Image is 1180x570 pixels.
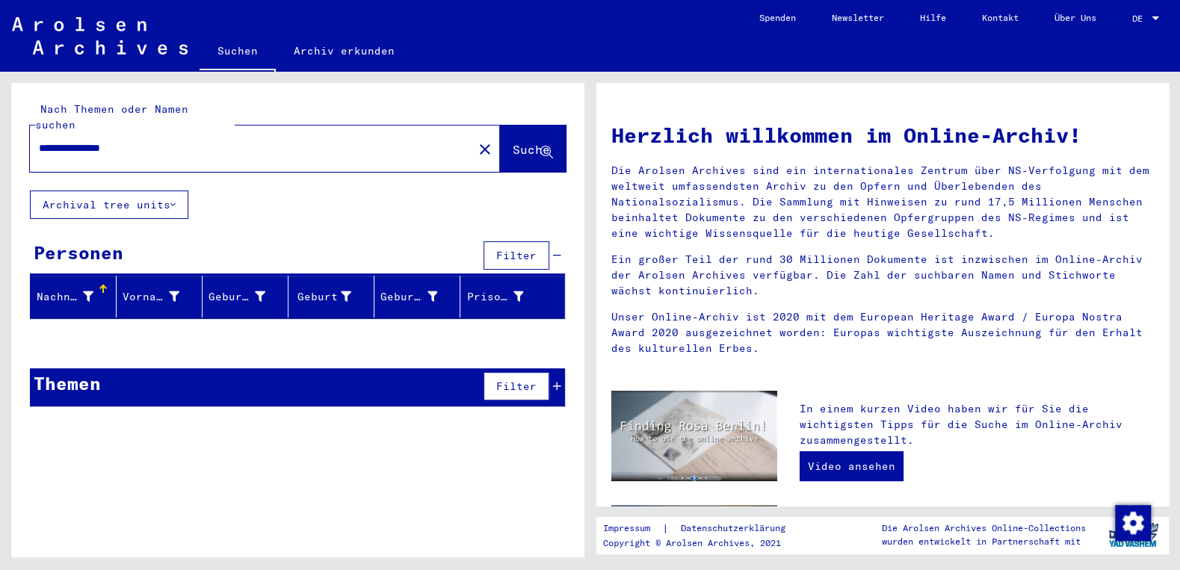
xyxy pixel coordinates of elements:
[484,372,549,400] button: Filter
[208,285,288,309] div: Geburtsname
[276,33,413,69] a: Archiv erkunden
[800,401,1154,448] p: In einem kurzen Video haben wir für Sie die wichtigsten Tipps für die Suche im Online-Archiv zusa...
[611,391,777,481] img: video.jpg
[882,521,1086,535] p: Die Arolsen Archives Online-Collections
[294,285,374,309] div: Geburt‏
[34,239,123,266] div: Personen
[669,521,803,536] a: Datenschutzerklärung
[37,285,116,309] div: Nachname
[1105,516,1161,554] img: yv_logo.png
[31,276,117,317] mat-header-cell: Nachname
[603,521,662,536] a: Impressum
[484,241,549,270] button: Filter
[800,451,903,481] a: Video ansehen
[466,289,523,305] div: Prisoner #
[12,17,188,55] img: Arolsen_neg.svg
[37,289,93,305] div: Nachname
[603,521,803,536] div: |
[603,536,803,550] p: Copyright © Arolsen Archives, 2021
[611,163,1155,241] p: Die Arolsen Archives sind ein internationales Zentrum über NS-Verfolgung mit dem weltweit umfasse...
[123,289,179,305] div: Vorname
[460,276,563,317] mat-header-cell: Prisoner #
[500,126,566,172] button: Suche
[470,134,500,164] button: Clear
[34,370,101,397] div: Themen
[380,285,460,309] div: Geburtsdatum
[294,289,351,305] div: Geburt‏
[200,33,276,72] a: Suchen
[611,120,1155,151] h1: Herzlich willkommen im Online-Archiv!
[882,535,1086,548] p: wurden entwickelt in Partnerschaft mit
[288,276,374,317] mat-header-cell: Geburt‏
[374,276,460,317] mat-header-cell: Geburtsdatum
[380,289,437,305] div: Geburtsdatum
[1115,505,1151,541] img: Zustimmung ändern
[496,380,537,393] span: Filter
[117,276,203,317] mat-header-cell: Vorname
[35,102,188,131] mat-label: Nach Themen oder Namen suchen
[611,309,1155,356] p: Unser Online-Archiv ist 2020 mit dem European Heritage Award / Europa Nostra Award 2020 ausgezeic...
[30,190,188,219] button: Archival tree units
[466,285,546,309] div: Prisoner #
[203,276,288,317] mat-header-cell: Geburtsname
[476,140,494,158] mat-icon: close
[513,142,550,157] span: Suche
[611,252,1155,299] p: Ein großer Teil der rund 30 Millionen Dokumente ist inzwischen im Online-Archiv der Arolsen Archi...
[1114,504,1150,540] div: Zustimmung ändern
[208,289,265,305] div: Geburtsname
[1132,13,1149,24] span: DE
[123,285,202,309] div: Vorname
[496,249,537,262] span: Filter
